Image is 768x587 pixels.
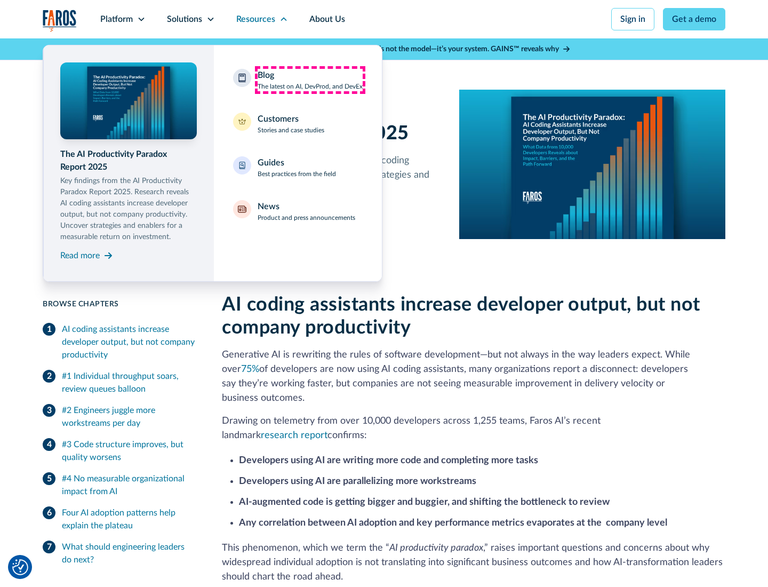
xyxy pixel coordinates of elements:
[62,472,196,498] div: #4 No measurable organizational impact from AI
[62,541,196,566] div: What should engineering leaders do next?
[258,200,279,213] div: News
[62,370,196,395] div: #1 Individual throughput soars, review queues balloon
[43,434,196,468] a: #3 Code structure improves, but quality worsens
[239,477,476,486] strong: Developers using AI are parallelizing more workstreams
[239,456,538,465] strong: Developers using AI are writing more code and completing more tasks
[258,169,336,179] p: Best practices from the field
[258,156,284,169] div: Guides
[222,293,725,339] h2: AI coding assistants increase developer output, but not company productivity
[222,414,725,443] p: Drawing on telemetry from over 10,000 developers across 1,255 teams, Faros AI’s recent landmark c...
[258,113,299,125] div: Customers
[12,559,28,575] img: Revisit consent button
[258,82,363,91] p: The latest on AI, DevProd, and DevEx
[227,150,369,185] a: GuidesBest practices from the field
[43,10,77,31] a: home
[62,323,196,361] div: AI coding assistants increase developer output, but not company productivity
[43,319,196,366] a: AI coding assistants increase developer output, but not company productivity
[12,559,28,575] button: Cookie Settings
[227,62,369,98] a: BlogThe latest on AI, DevProd, and DevEx
[62,438,196,464] div: #3 Code structure improves, but quality worsens
[62,404,196,430] div: #2 Engineers juggle more workstreams per day
[663,8,725,30] a: Get a demo
[60,176,197,243] p: Key findings from the AI Productivity Paradox Report 2025. Research reveals AI coding assistants ...
[261,431,327,440] a: research report
[60,62,197,264] a: The AI Productivity Paradox Report 2025Key findings from the AI Productivity Paradox Report 2025....
[100,13,133,26] div: Platform
[43,536,196,570] a: What should engineering leaders do next?
[222,541,725,584] p: This phenomenon, which we term the “ ,” raises important questions and concerns about why widespr...
[43,299,196,310] div: Browse Chapters
[43,468,196,502] a: #4 No measurable organizational impact from AI
[236,13,275,26] div: Resources
[43,38,725,282] nav: Resources
[239,518,667,528] strong: Any correlation between AI adoption and key performance metrics evaporates at the company level
[258,69,274,82] div: Blog
[258,213,355,223] p: Product and press announcements
[227,194,369,229] a: NewsProduct and press announcements
[43,10,77,31] img: Logo of the analytics and reporting company Faros.
[389,543,483,553] em: AI productivity paradox
[60,148,197,173] div: The AI Productivity Paradox Report 2025
[258,125,324,135] p: Stories and case studies
[222,348,725,406] p: Generative AI is rewriting the rules of software development—but not always in the way leaders ex...
[611,8,654,30] a: Sign in
[43,400,196,434] a: #2 Engineers juggle more workstreams per day
[60,249,100,262] div: Read more
[62,506,196,532] div: Four AI adoption patterns help explain the plateau
[239,497,610,507] strong: AI-augmented code is getting bigger and buggier, and shifting the bottleneck to review
[227,106,369,141] a: CustomersStories and case studies
[43,366,196,400] a: #1 Individual throughput soars, review queues balloon
[43,502,196,536] a: Four AI adoption patterns help explain the plateau
[241,364,259,374] a: 75%
[167,13,202,26] div: Solutions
